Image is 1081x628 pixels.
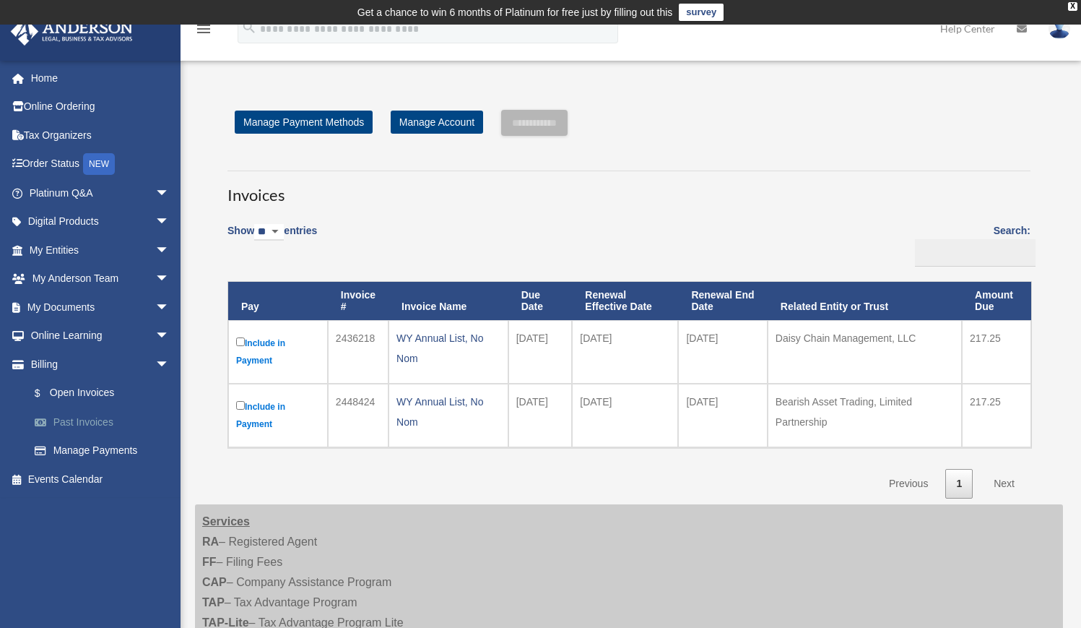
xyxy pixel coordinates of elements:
th: Related Entity or Trust: activate to sort column ascending [768,282,962,321]
th: Due Date: activate to sort column ascending [508,282,573,321]
td: 217.25 [962,320,1031,384]
td: 2436218 [328,320,388,384]
a: Past Invoices [20,408,191,436]
th: Renewal End Date: activate to sort column ascending [678,282,767,321]
a: $Open Invoices [20,379,184,408]
a: 1 [945,469,973,499]
th: Renewal Effective Date: activate to sort column ascending [572,282,678,321]
input: Search: [915,239,1036,267]
th: Invoice Name: activate to sort column ascending [388,282,508,321]
h3: Invoices [227,171,1030,207]
a: Digital Productsarrow_drop_down [10,207,191,236]
strong: RA [202,535,219,548]
span: arrow_drop_down [155,178,184,208]
a: Billingarrow_drop_down [10,350,191,379]
i: search [241,20,257,35]
select: Showentries [254,224,284,241]
a: My Entitiesarrow_drop_down [10,236,191,264]
a: Tax Organizers [10,121,191,150]
a: My Anderson Teamarrow_drop_down [10,264,191,293]
a: Manage Payment Methods [235,111,373,134]
input: Include in Payment [236,401,245,410]
a: Online Learningarrow_drop_down [10,322,191,350]
td: Daisy Chain Management, LLC [768,320,962,384]
div: Get a chance to win 6 months of Platinum for free just by filling out this [357,4,673,21]
span: arrow_drop_down [155,350,184,379]
td: [DATE] [678,384,767,447]
th: Pay: activate to sort column descending [228,282,328,321]
a: Next [983,469,1025,499]
td: [DATE] [508,320,573,384]
span: $ [43,384,50,403]
strong: TAP [202,596,225,608]
img: User Pic [1049,18,1070,39]
td: 2448424 [328,384,388,447]
a: Online Ordering [10,93,191,121]
a: My Documentsarrow_drop_down [10,293,191,322]
td: Bearish Asset Trading, Limited Partnership [768,384,962,447]
span: arrow_drop_down [155,207,184,237]
label: Include in Payment [236,398,320,433]
a: Order StatusNEW [10,150,191,179]
strong: CAP [202,576,227,588]
td: 217.25 [962,384,1031,447]
a: Events Calendar [10,465,191,494]
label: Search: [910,222,1030,267]
a: Manage Account [391,111,483,134]
th: Invoice #: activate to sort column ascending [328,282,388,321]
div: NEW [83,153,115,175]
strong: FF [202,556,217,568]
div: WY Annual List, No Nom [396,328,500,369]
div: close [1068,2,1077,11]
strong: Services [202,515,250,528]
input: Include in Payment [236,337,245,346]
td: [DATE] [572,320,678,384]
a: menu [195,25,212,38]
a: survey [679,4,724,21]
a: Platinum Q&Aarrow_drop_down [10,178,191,207]
label: Show entries [227,222,317,255]
label: Include in Payment [236,335,320,369]
i: menu [195,20,212,38]
td: [DATE] [572,384,678,447]
span: arrow_drop_down [155,293,184,322]
td: [DATE] [508,384,573,447]
td: [DATE] [678,320,767,384]
span: arrow_drop_down [155,264,184,294]
span: arrow_drop_down [155,322,184,351]
img: Anderson Advisors Platinum Portal [6,17,137,46]
a: Home [10,64,191,93]
a: Previous [878,469,939,499]
th: Amount Due: activate to sort column ascending [962,282,1031,321]
div: WY Annual List, No Nom [396,392,500,432]
a: Manage Payments [20,436,191,465]
span: arrow_drop_down [155,236,184,265]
